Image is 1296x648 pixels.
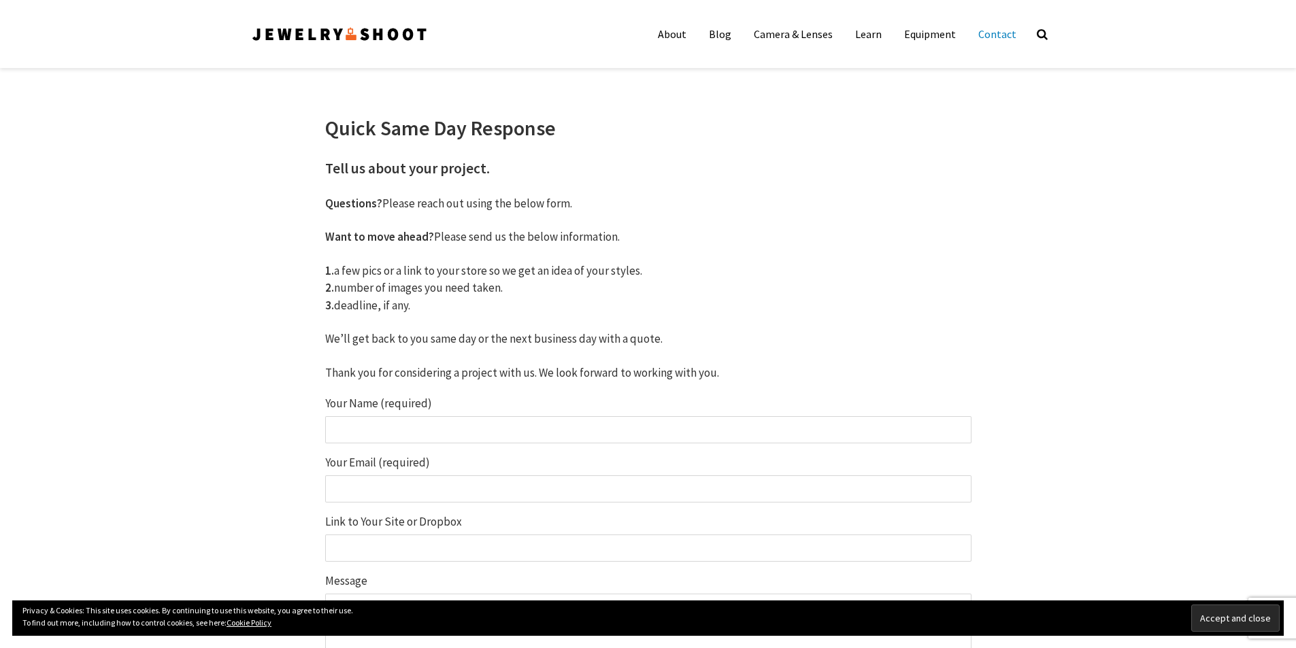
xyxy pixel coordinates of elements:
h3: Tell us about your project. [325,159,971,179]
input: Your Email (required) [325,475,971,502]
a: Learn [845,20,892,48]
a: About [648,20,697,48]
input: Link to Your Site or Dropbox [325,534,971,562]
p: Please reach out using the below form. [325,195,971,213]
label: Link to Your Site or Dropbox [325,516,971,562]
img: Jewelry Photographer Bay Area - San Francisco | Nationwide via Mail [250,23,429,45]
strong: Want to move ahead? [325,229,434,244]
strong: 1. [325,263,334,278]
div: Privacy & Cookies: This site uses cookies. By continuing to use this website, you agree to their ... [12,600,1284,636]
a: Blog [699,20,742,48]
strong: Questions? [325,196,382,211]
a: Camera & Lenses [744,20,843,48]
label: Your Name (required) [325,398,971,443]
input: Accept and close [1191,604,1280,632]
p: Thank you for considering a project with us. We look forward to working with you. [325,364,971,382]
strong: 3. [325,298,334,313]
p: We’ll get back to you same day or the next business day with a quote. [325,330,971,348]
label: Your Email (required) [325,457,971,502]
a: Equipment [894,20,966,48]
a: Contact [968,20,1027,48]
p: Please send us the below information. [325,228,971,246]
a: Cookie Policy [227,617,271,628]
h1: Quick Same Day Response [325,116,971,140]
input: Your Name (required) [325,416,971,443]
strong: 2. [325,280,334,295]
p: a few pics or a link to your store so we get an idea of your styles. number of images you need ta... [325,262,971,315]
